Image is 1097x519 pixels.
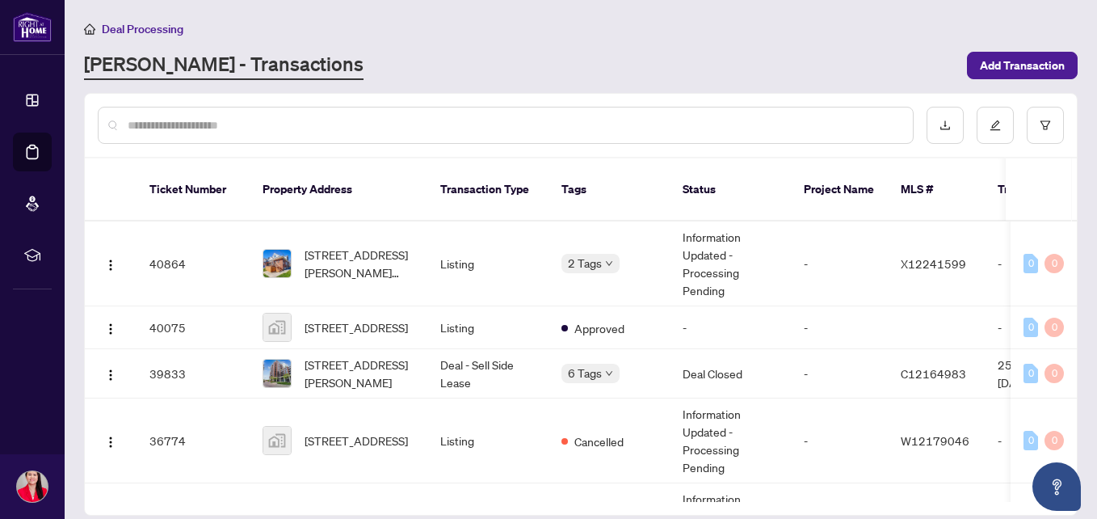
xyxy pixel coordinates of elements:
[901,256,966,271] span: X12241599
[1023,254,1038,273] div: 0
[98,251,124,276] button: Logo
[305,319,408,336] span: [STREET_ADDRESS]
[967,52,1078,79] button: Add Transaction
[250,158,427,222] th: Property Address
[670,306,791,349] td: -
[990,120,1001,131] span: edit
[263,427,291,454] img: thumbnail-img
[939,120,951,131] span: download
[98,361,124,386] button: Logo
[791,399,888,483] td: -
[605,369,613,378] span: down
[84,23,95,35] span: home
[901,433,969,448] span: W12179046
[548,158,670,222] th: Tags
[568,254,602,272] span: 2 Tags
[427,306,548,349] td: Listing
[791,222,888,306] td: -
[791,349,888,399] td: -
[137,306,250,349] td: 40075
[574,432,624,450] span: Cancelled
[104,369,117,382] img: Logo
[670,349,791,399] td: Deal Closed
[104,323,117,335] img: Logo
[104,259,117,272] img: Logo
[137,222,250,306] td: 40864
[1044,431,1064,450] div: 0
[1023,364,1038,383] div: 0
[427,158,548,222] th: Transaction Type
[263,250,291,277] img: thumbnail-img
[427,222,548,306] td: Listing
[574,319,624,337] span: Approved
[17,471,48,502] img: Profile Icon
[1023,318,1038,337] div: 0
[427,349,548,399] td: Deal - Sell Side Lease
[1027,107,1064,144] button: filter
[427,399,548,483] td: Listing
[1044,318,1064,337] div: 0
[263,314,291,341] img: thumbnail-img
[1023,431,1038,450] div: 0
[605,259,613,268] span: down
[13,12,52,42] img: logo
[305,356,414,391] span: [STREET_ADDRESS][PERSON_NAME]
[888,158,985,222] th: MLS #
[670,158,791,222] th: Status
[927,107,964,144] button: download
[84,51,364,80] a: [PERSON_NAME] - Transactions
[104,436,117,449] img: Logo
[980,53,1065,78] span: Add Transaction
[791,158,888,222] th: Project Name
[137,158,250,222] th: Ticket Number
[670,399,791,483] td: Information Updated - Processing Pending
[137,399,250,483] td: 36774
[901,366,966,381] span: C12164983
[98,314,124,340] button: Logo
[1044,364,1064,383] div: 0
[305,432,408,449] span: [STREET_ADDRESS]
[670,222,791,306] td: Information Updated - Processing Pending
[1044,254,1064,273] div: 0
[263,360,291,387] img: thumbnail-img
[568,364,602,382] span: 6 Tags
[1032,462,1081,511] button: Open asap
[305,246,414,281] span: [STREET_ADDRESS][PERSON_NAME][PERSON_NAME]
[977,107,1014,144] button: edit
[1040,120,1051,131] span: filter
[137,349,250,399] td: 39833
[98,428,124,454] button: Logo
[102,22,183,36] span: Deal Processing
[791,306,888,349] td: -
